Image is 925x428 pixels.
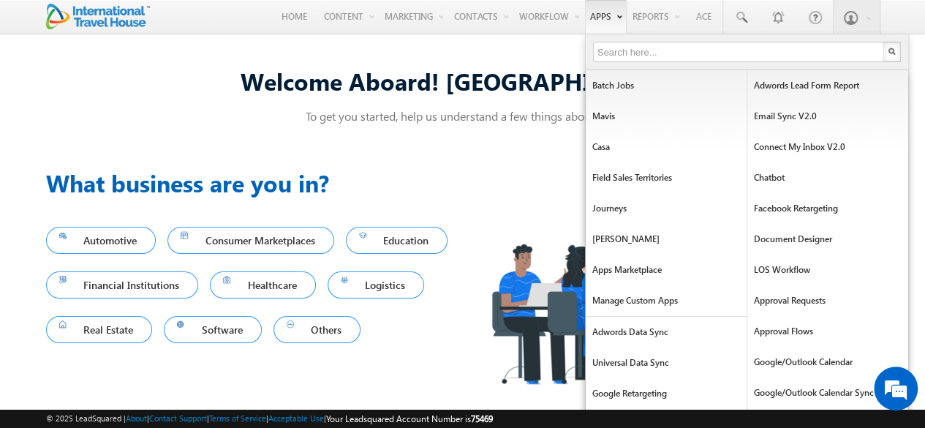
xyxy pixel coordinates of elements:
a: [PERSON_NAME] [586,224,747,255]
span: 75469 [471,413,493,424]
a: Batch Jobs [586,70,747,101]
a: Google Retargeting [586,378,747,409]
a: Apps Marketplace [586,255,747,285]
a: Mavis [586,101,747,132]
a: Adwords Data Sync [586,317,747,348]
a: Connect My Inbox v2.0 [747,132,908,162]
a: Document Designer [747,224,908,255]
span: Software [177,320,249,339]
span: Consumer Marketplaces [181,230,321,250]
span: Education [359,230,435,250]
a: Google/Outlook Calendar [747,347,908,378]
a: Chatbot [747,162,908,193]
a: Field Sales Territories [586,162,747,193]
a: Approval Flows [747,316,908,347]
a: About [126,413,147,423]
a: Adwords Lead Form Report [747,70,908,101]
img: Industry.png [463,165,853,413]
div: Welcome Aboard! [GEOGRAPHIC_DATA] [46,65,880,97]
a: Casa [586,132,747,162]
a: Journeys [586,193,747,224]
p: To get you started, help us understand a few things about you! [46,108,880,124]
img: Custom Logo [46,4,150,29]
a: Acceptable Use [268,413,324,423]
a: Approval Requests [747,285,908,316]
span: © 2025 LeadSquared | | | | | [46,412,493,426]
a: LOS Workflow [747,255,908,285]
span: Healthcare [223,275,303,295]
a: Universal Data Sync [586,348,747,378]
a: Facebook Retargeting [747,193,908,224]
span: Others [287,320,348,339]
h3: What business are you in? [46,165,463,200]
input: Search here... [593,42,885,62]
span: Automotive [59,230,143,250]
img: Search [888,48,895,55]
a: Google/Outlook Calendar Sync [747,378,908,408]
span: Real Estate [59,320,140,339]
a: Manage Custom Apps [586,285,747,316]
a: Email Sync v2.0 [747,101,908,132]
span: Financial Institutions [59,275,186,295]
a: Contact Support [149,413,207,423]
span: Your Leadsquared Account Number is [326,413,493,424]
span: Logistics [341,275,412,295]
a: Terms of Service [209,413,266,423]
